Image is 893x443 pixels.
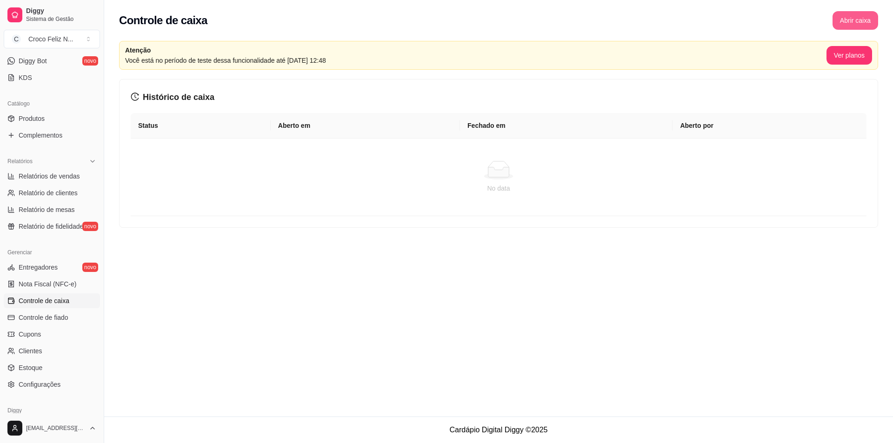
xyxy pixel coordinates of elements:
th: Fechado em [460,113,673,139]
th: Status [131,113,271,139]
span: Relatórios de vendas [19,172,80,181]
span: Diggy [26,7,96,15]
span: Sistema de Gestão [26,15,96,23]
span: Diggy Bot [19,56,47,66]
a: Ver planos [826,52,872,59]
span: [EMAIL_ADDRESS][DOMAIN_NAME] [26,424,85,432]
a: Controle de caixa [4,293,100,308]
a: Nota Fiscal (NFC-e) [4,277,100,291]
span: Controle de caixa [19,296,69,305]
a: Entregadoresnovo [4,260,100,275]
a: Relatório de clientes [4,185,100,200]
div: Diggy [4,403,100,418]
div: No data [142,183,855,193]
a: DiggySistema de Gestão [4,4,100,26]
span: Relatório de mesas [19,205,75,214]
span: Nota Fiscal (NFC-e) [19,279,76,289]
article: Você está no período de teste dessa funcionalidade até [DATE] 12:48 [125,55,826,66]
a: Relatórios de vendas [4,169,100,184]
th: Aberto em [271,113,460,139]
a: Diggy Botnovo [4,53,100,68]
span: Relatórios [7,158,33,165]
a: Clientes [4,344,100,358]
span: Complementos [19,131,62,140]
span: Estoque [19,363,42,372]
span: Configurações [19,380,60,389]
span: KDS [19,73,32,82]
span: history [131,93,139,101]
footer: Cardápio Digital Diggy © 2025 [104,417,893,443]
h2: Controle de caixa [119,13,207,28]
span: Produtos [19,114,45,123]
a: Controle de fiado [4,310,100,325]
a: Estoque [4,360,100,375]
span: Cupons [19,330,41,339]
button: Select a team [4,30,100,48]
button: [EMAIL_ADDRESS][DOMAIN_NAME] [4,417,100,439]
div: Catálogo [4,96,100,111]
a: Relatório de fidelidadenovo [4,219,100,234]
h3: Histórico de caixa [131,91,866,104]
span: Clientes [19,346,42,356]
a: KDS [4,70,100,85]
a: Configurações [4,377,100,392]
button: Ver planos [826,46,872,65]
span: Controle de fiado [19,313,68,322]
a: Relatório de mesas [4,202,100,217]
a: Cupons [4,327,100,342]
span: Entregadores [19,263,58,272]
a: Produtos [4,111,100,126]
span: C [12,34,21,44]
span: Relatório de fidelidade [19,222,83,231]
a: Complementos [4,128,100,143]
th: Aberto por [673,113,866,139]
span: Relatório de clientes [19,188,78,198]
div: Gerenciar [4,245,100,260]
div: Croco Feliz N ... [28,34,73,44]
article: Atenção [125,45,826,55]
button: Abrir caixa [833,11,878,30]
